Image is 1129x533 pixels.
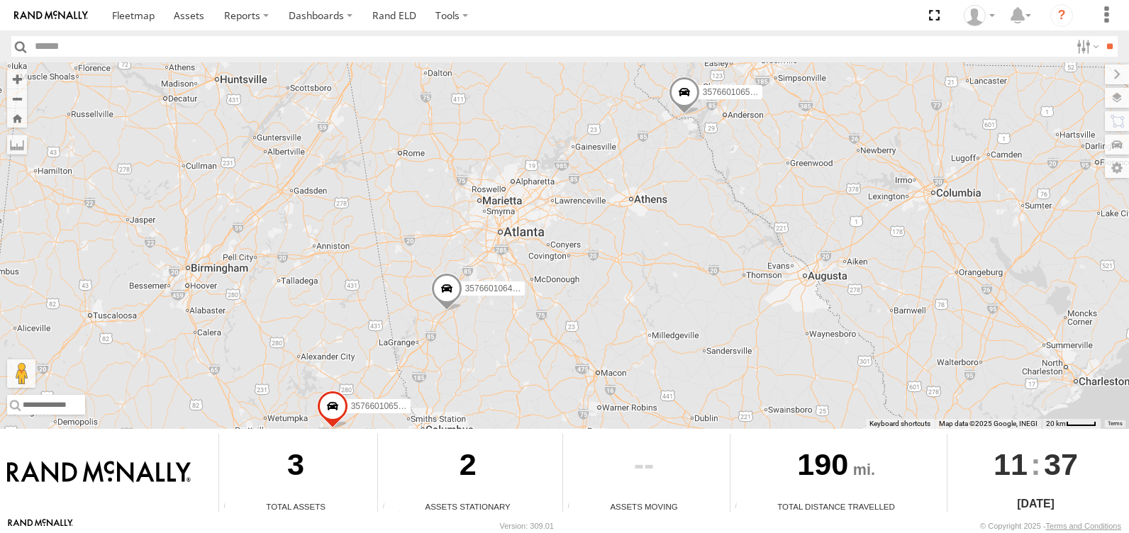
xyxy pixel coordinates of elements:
[1050,4,1073,27] i: ?
[219,500,372,512] div: Total Assets
[7,89,27,108] button: Zoom out
[947,434,1124,495] div: :
[563,500,725,512] div: Assets Moving
[980,522,1121,530] div: © Copyright 2025 -
[7,135,27,155] label: Measure
[994,434,1028,495] span: 11
[219,502,240,512] div: Total number of Enabled Assets
[1044,434,1078,495] span: 37
[1046,420,1066,427] span: 20 km
[378,500,557,512] div: Assets Stationary
[730,434,942,500] div: 190
[1046,522,1121,530] a: Terms and Conditions
[939,420,1038,427] span: Map data ©2025 Google, INEGI
[947,495,1124,512] div: [DATE]
[8,519,73,533] a: Visit our Website
[7,108,27,128] button: Zoom Home
[7,461,191,485] img: Rand McNally
[563,502,584,512] div: Total number of assets current in transit.
[378,502,399,512] div: Total number of assets current stationary.
[730,500,942,512] div: Total Distance Travelled
[14,11,88,21] img: rand-logo.svg
[730,502,752,512] div: Total distance travelled by all assets within specified date range and applied filters
[7,359,35,388] button: Drag Pegman onto the map to open Street View
[1108,420,1123,426] a: Terms (opens in new tab)
[703,86,774,96] span: 357660106501018
[1071,36,1101,57] label: Search Filter Options
[959,5,1000,26] div: Robert Jackson
[219,434,372,500] div: 3
[1042,419,1101,429] button: Map Scale: 20 km per 39 pixels
[378,434,557,500] div: 2
[500,522,554,530] div: Version: 309.01
[1105,158,1129,178] label: Map Settings
[351,401,422,411] span: 357660106500887
[465,283,536,293] span: 357660106495187
[869,419,930,429] button: Keyboard shortcuts
[7,69,27,89] button: Zoom in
